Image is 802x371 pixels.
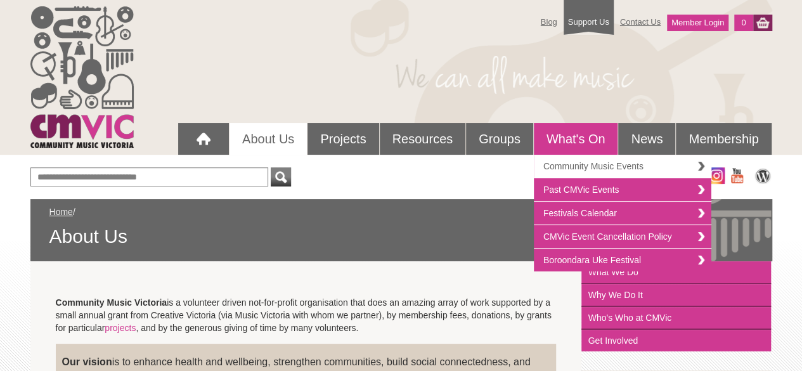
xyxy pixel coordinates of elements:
[62,356,112,367] strong: Our vision
[534,123,618,155] a: What's On
[49,225,753,249] span: About Us
[734,15,753,31] a: 0
[753,167,772,184] img: CMVic Blog
[466,123,533,155] a: Groups
[534,155,711,178] a: Community Music Events
[105,323,136,333] a: projects
[581,284,771,307] a: Why We Do It
[534,202,711,225] a: Festivals Calendar
[581,330,771,351] a: Get Involved
[676,123,771,155] a: Membership
[49,205,753,249] div: /
[380,123,466,155] a: Resources
[30,6,134,148] img: cmvic_logo.png
[708,167,725,184] img: icon-instagram.png
[49,207,73,217] a: Home
[534,11,564,33] a: Blog
[614,11,667,33] a: Contact Us
[56,296,557,334] p: is a volunteer driven not-for-profit organisation that does an amazing array of work supported by...
[618,123,675,155] a: News
[667,15,728,31] a: Member Login
[307,123,378,155] a: Projects
[56,297,167,308] strong: Community Music Victoria
[534,225,711,249] a: CMVic Event Cancellation Policy
[581,261,771,284] a: What We Do
[581,307,771,330] a: Who's Who at CMVic
[534,178,711,202] a: Past CMVic Events
[534,249,711,271] a: Boroondara Uke Festival
[230,123,307,155] a: About Us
